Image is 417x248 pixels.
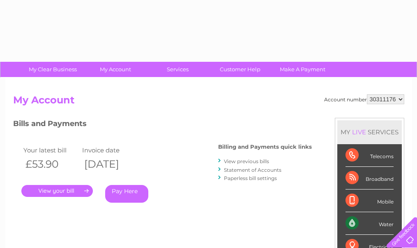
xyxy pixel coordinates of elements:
td: Invoice date [80,145,139,156]
a: Paperless bill settings [224,175,277,181]
a: My Account [81,62,149,77]
a: Customer Help [206,62,274,77]
th: [DATE] [80,156,139,173]
a: View previous bills [224,158,269,164]
div: Account number [324,94,404,104]
a: My Clear Business [19,62,87,77]
div: LIVE [350,128,368,136]
a: Make A Payment [269,62,336,77]
th: £53.90 [21,156,81,173]
a: Statement of Accounts [224,167,281,173]
td: Your latest bill [21,145,81,156]
div: MY SERVICES [337,120,402,144]
div: Broadband [346,167,394,190]
div: Water [346,212,394,235]
a: Pay Here [105,185,148,203]
h2: My Account [13,94,404,110]
a: . [21,185,93,197]
div: Mobile [346,190,394,212]
h3: Bills and Payments [13,118,312,132]
a: Services [144,62,212,77]
div: Telecoms [346,144,394,167]
h4: Billing and Payments quick links [218,144,312,150]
